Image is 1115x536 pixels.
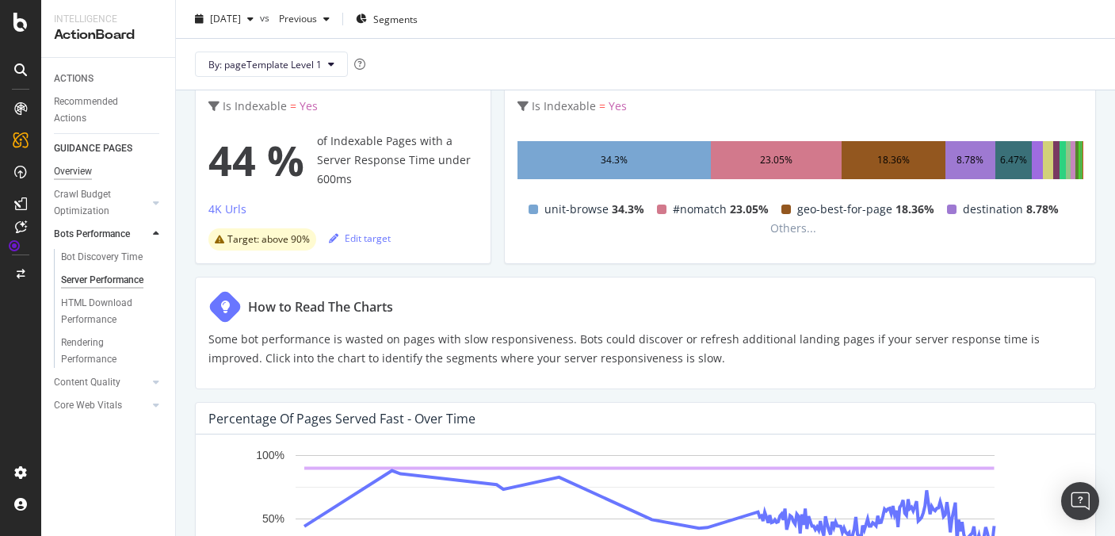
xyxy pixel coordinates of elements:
[797,200,892,219] span: geo-best-for-page
[373,12,418,25] span: Segments
[189,6,260,32] button: [DATE]
[208,228,316,251] div: warning label
[61,272,164,289] a: Server Performance
[1000,151,1027,170] div: 6.47%
[273,6,336,32] button: Previous
[760,151,792,170] div: 23.05%
[248,297,393,316] div: How to Read The Charts
[54,13,162,26] div: Intelligence
[54,397,148,414] a: Core Web Vitals
[208,128,304,192] span: 44 %
[532,98,596,113] span: Is Indexable
[223,98,287,113] span: Is Indexable
[1026,200,1059,219] span: 8.78%
[54,140,132,157] div: GUIDANCE PAGES
[227,235,310,244] span: Target: above 90%
[877,151,910,170] div: 18.36%
[208,201,246,217] div: 4K Urls
[61,335,150,368] div: Rendering Performance
[61,295,164,328] a: HTML Download Performance
[262,512,284,525] text: 50%
[673,200,727,219] span: #nomatch
[730,200,769,219] span: 23.05%
[963,200,1023,219] span: destination
[61,295,153,328] div: HTML Download Performance
[54,71,164,87] a: ACTIONS
[329,232,391,245] div: Edit target
[54,186,137,220] div: Crawl Budget Optimization
[54,71,94,87] div: ACTIONS
[273,12,317,25] span: Previous
[300,98,318,113] span: Yes
[54,397,122,414] div: Core Web Vitals
[54,26,162,44] div: ActionBoard
[208,200,246,225] button: 4K Urls
[260,10,273,24] span: vs
[290,98,296,113] span: =
[54,374,148,391] a: Content Quality
[208,411,475,427] div: Percentage of Pages Served Fast - Over Time
[599,98,605,113] span: =
[61,335,164,368] a: Rendering Performance
[208,128,478,192] div: of Indexable Pages with a Server Response Time under 600ms
[208,330,1083,368] p: Some bot performance is wasted on pages with slow responsiveness. Bots could discover or refresh ...
[54,186,148,220] a: Crawl Budget Optimization
[54,94,149,127] div: Recommended Actions
[54,94,164,127] a: Recommended Actions
[61,249,143,266] div: Bot Discovery Time
[54,163,92,180] div: Overview
[601,151,628,170] div: 34.3%
[195,52,348,77] button: By: pageTemplate Level 1
[895,200,934,219] span: 18.36%
[210,12,241,25] span: 2025 Sep. 19th
[61,249,164,266] a: Bot Discovery Time
[256,450,284,462] text: 100%
[544,200,609,219] span: unit-browse
[54,163,164,180] a: Overview
[612,200,644,219] span: 34.3%
[609,98,627,113] span: Yes
[54,226,148,243] a: Bots Performance
[54,374,120,391] div: Content Quality
[764,219,823,238] span: Others...
[208,57,322,71] span: By: pageTemplate Level 1
[54,226,130,243] div: Bots Performance
[61,272,143,289] div: Server Performance
[957,151,983,170] div: 8.78%
[1061,482,1099,520] div: Open Intercom Messenger
[349,6,424,32] button: Segments
[329,225,391,251] button: Edit target
[54,140,164,157] a: GUIDANCE PAGES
